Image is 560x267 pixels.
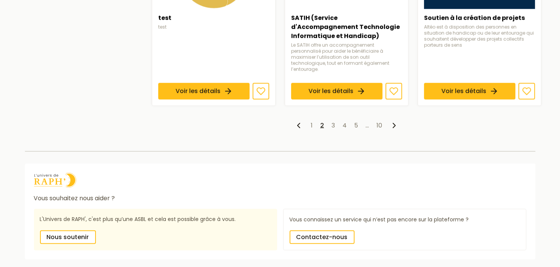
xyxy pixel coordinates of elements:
[311,121,313,130] a: 1
[332,121,335,130] a: 3
[320,121,324,130] a: 2
[424,83,515,100] a: Voir les détails
[291,83,383,100] a: Voir les détails
[40,230,96,244] a: Nous soutenir
[40,215,271,224] p: L'Univers de RAPH', c'est plus qu’une ASBL et cela est possible grâce à vous.
[290,215,520,224] p: Vous connaissez un service qui n’est pas encore sur la plateforme ?
[34,173,76,188] img: logo Univers de Raph
[158,83,250,100] a: Voir les détails
[34,194,526,203] p: Vous souhaitez nous aider ?
[296,233,348,242] span: Contactez-nous
[342,121,347,130] a: 4
[47,233,89,242] span: Nous soutenir
[366,121,369,130] li: …
[354,121,358,130] a: 5
[518,83,535,100] button: Ajouter aux favoris
[290,230,355,244] a: Contactez-nous
[376,121,382,130] a: 10
[253,83,269,100] button: Ajouter aux favoris
[386,83,402,100] button: Ajouter aux favoris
